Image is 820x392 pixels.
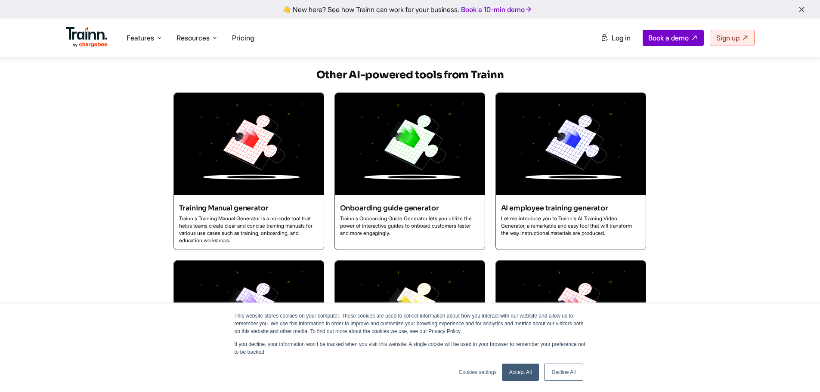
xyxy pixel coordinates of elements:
div: 👋 New here? See how Trainn can work for your business. [5,5,815,13]
h6: AI employee training generator [501,203,641,214]
a: Book a 10-min demo [459,3,534,15]
h6: Training Manual generator [179,203,319,214]
p: Trainn's Training Manual Generator is a no-code tool that helps teams create clear and concise tr... [179,215,319,244]
img: User Manual Creator | Product Knowledge Training Generator [174,261,329,363]
a: Accept All [502,364,539,381]
p: Let me introduce you to Trainn's AI Training Video Generator, a remarkable and easy tool that wil... [501,215,641,237]
a: Decline All [544,364,583,381]
p: Trainn's Onboarding Guide Generator lets you utilize the power of interactive guides to onboard c... [340,215,480,237]
span: Sign up [716,34,740,42]
a: Training Manual generator Trainn's Training Manual Generator is a no-code tool that helps teams c... [174,93,324,250]
a: Cookies settings [459,368,497,376]
img: User Manual Creator | Training Manual generator [174,93,329,195]
a: Book a demo [643,30,704,46]
img: Trainn Logo [66,27,108,48]
span: Log in [612,34,631,42]
a: AI employee training generator Let me introduce you to Trainn's AI Training Video Generator, a re... [496,93,646,242]
img: User Manual Creator | Onboarding guide generator [335,93,490,195]
a: Log in [595,30,636,46]
img: User Manual Creator | Step-by-step guide generator [335,261,490,363]
a: Sign up [711,30,755,46]
p: If you decline, your information won’t be tracked when you visit this website. A single cookie wi... [235,340,586,356]
span: Book a demo [648,34,689,42]
h5: Other AI-powered tools from Trainn [173,68,647,82]
a: Pricing [232,34,254,42]
span: Features [127,33,154,43]
a: Onboarding guide generator Trainn's Onboarding Guide Generator lets you utilize the power of inte... [335,93,485,242]
img: User Manual Creator | Guide creator [496,261,651,363]
img: User Manual Creator | AI employee training generator [496,93,651,195]
p: This website stores cookies on your computer. These cookies are used to collect information about... [235,312,586,335]
h6: Onboarding guide generator [340,203,480,214]
span: Resources [176,33,210,43]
